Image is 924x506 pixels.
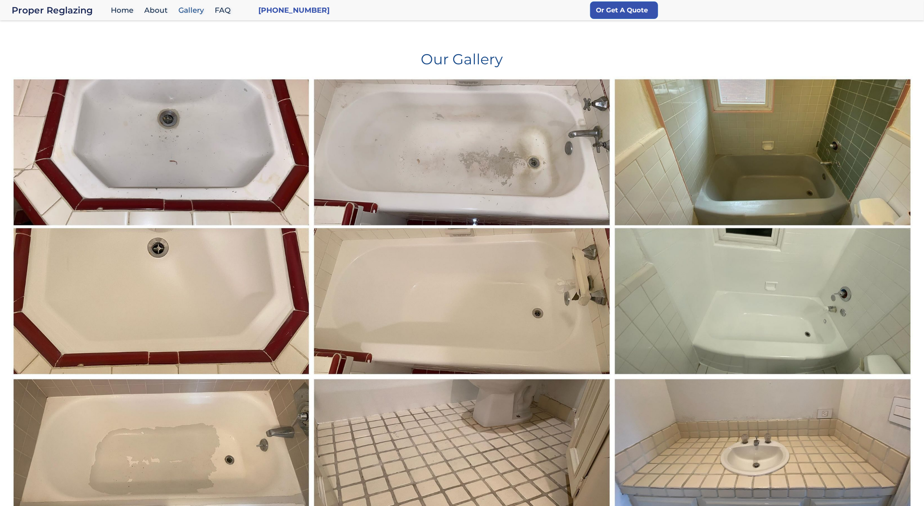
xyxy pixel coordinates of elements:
[11,77,312,377] a: #gallery...
[141,3,175,18] a: About
[12,5,107,15] a: home
[11,46,913,67] h1: Our Gallery
[612,76,913,377] img: ...
[175,3,211,18] a: Gallery
[612,77,913,377] a: ...
[211,3,238,18] a: FAQ
[590,1,658,19] a: Or Get A Quote
[311,76,613,377] img: #gallery...
[258,5,330,15] a: [PHONE_NUMBER]
[312,77,613,377] a: #gallery...
[107,3,141,18] a: Home
[12,5,107,15] div: Proper Reglazing
[11,76,312,377] img: #gallery...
